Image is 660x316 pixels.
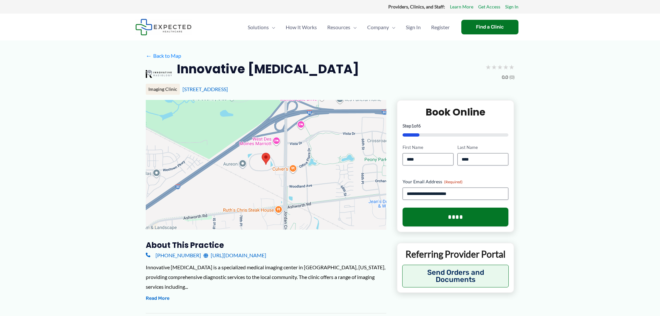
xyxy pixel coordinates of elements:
[503,61,509,73] span: ★
[322,16,362,39] a: ResourcesMenu Toggle
[389,16,395,39] span: Menu Toggle
[280,16,322,39] a: How It Works
[450,3,473,11] a: Learn More
[177,61,359,77] h2: Innovative [MEDICAL_DATA]
[362,16,401,39] a: CompanyMenu Toggle
[182,86,228,92] a: [STREET_ADDRESS]
[406,16,421,39] span: Sign In
[497,61,503,73] span: ★
[243,16,280,39] a: SolutionsMenu Toggle
[327,16,350,39] span: Resources
[426,16,455,39] a: Register
[505,3,518,11] a: Sign In
[509,73,515,81] span: (0)
[204,250,266,260] a: [URL][DOMAIN_NAME]
[402,265,509,287] button: Send Orders and Documents
[444,179,463,184] span: (Required)
[401,16,426,39] a: Sign In
[146,84,180,95] div: Imaging Clinic
[403,106,509,118] h2: Book Online
[402,248,509,260] p: Referring Provider Portal
[403,124,509,128] p: Step of
[461,20,518,34] a: Find a Clinic
[146,250,201,260] a: [PHONE_NUMBER]
[243,16,455,39] nav: Primary Site Navigation
[502,73,508,81] span: 0.0
[403,144,454,151] label: First Name
[411,123,414,128] span: 1
[403,178,509,185] label: Your Email Address
[146,295,169,302] button: Read More
[146,53,152,59] span: ←
[388,4,445,9] strong: Providers, Clinics, and Staff:
[418,123,421,128] span: 6
[367,16,389,39] span: Company
[485,61,491,73] span: ★
[146,262,386,291] div: Innovative [MEDICAL_DATA] is a specialized medical imaging center in [GEOGRAPHIC_DATA], [US_STATE...
[431,16,450,39] span: Register
[478,3,500,11] a: Get Access
[350,16,357,39] span: Menu Toggle
[135,19,192,35] img: Expected Healthcare Logo - side, dark font, small
[146,240,386,250] h3: About this practice
[509,61,515,73] span: ★
[457,144,508,151] label: Last Name
[146,51,181,61] a: ←Back to Map
[248,16,269,39] span: Solutions
[269,16,275,39] span: Menu Toggle
[286,16,317,39] span: How It Works
[491,61,497,73] span: ★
